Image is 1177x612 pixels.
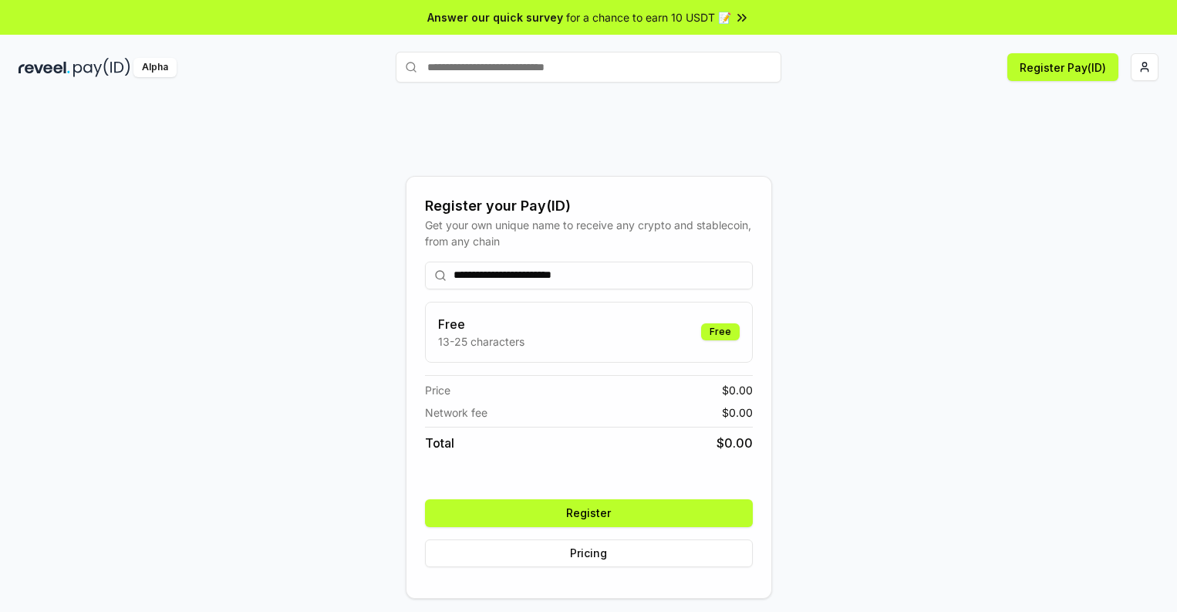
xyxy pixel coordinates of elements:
[425,539,753,567] button: Pricing
[425,217,753,249] div: Get your own unique name to receive any crypto and stablecoin, from any chain
[438,315,524,333] h3: Free
[701,323,740,340] div: Free
[1007,53,1118,81] button: Register Pay(ID)
[438,333,524,350] p: 13-25 characters
[19,58,70,77] img: reveel_dark
[722,404,753,421] span: $ 0.00
[427,9,563,25] span: Answer our quick survey
[425,382,450,398] span: Price
[73,58,130,77] img: pay_id
[566,9,731,25] span: for a chance to earn 10 USDT 📝
[425,499,753,527] button: Register
[425,404,487,421] span: Network fee
[717,434,753,452] span: $ 0.00
[425,195,753,217] div: Register your Pay(ID)
[133,58,177,77] div: Alpha
[722,382,753,398] span: $ 0.00
[425,434,454,452] span: Total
